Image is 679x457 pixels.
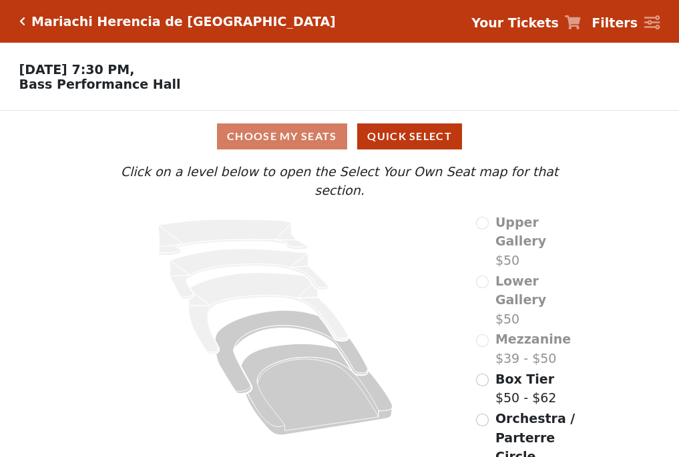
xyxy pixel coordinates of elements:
span: Lower Gallery [495,274,546,308]
path: Upper Gallery - Seats Available: 0 [159,219,308,256]
span: Upper Gallery [495,215,546,249]
p: Click on a level below to open the Select Your Own Seat map for that section. [94,162,584,200]
span: Box Tier [495,372,554,386]
label: $50 - $62 [495,370,556,408]
a: Filters [592,13,660,33]
span: Mezzanine [495,332,571,346]
strong: Filters [592,15,638,30]
path: Orchestra / Parterre Circle - Seats Available: 613 [242,344,393,435]
label: $50 [495,213,585,270]
strong: Your Tickets [471,15,559,30]
path: Lower Gallery - Seats Available: 0 [170,249,328,299]
button: Quick Select [357,123,462,149]
a: Your Tickets [471,13,581,33]
label: $50 [495,272,585,329]
h5: Mariachi Herencia de [GEOGRAPHIC_DATA] [31,14,336,29]
a: Click here to go back to filters [19,17,25,26]
label: $39 - $50 [495,330,571,368]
